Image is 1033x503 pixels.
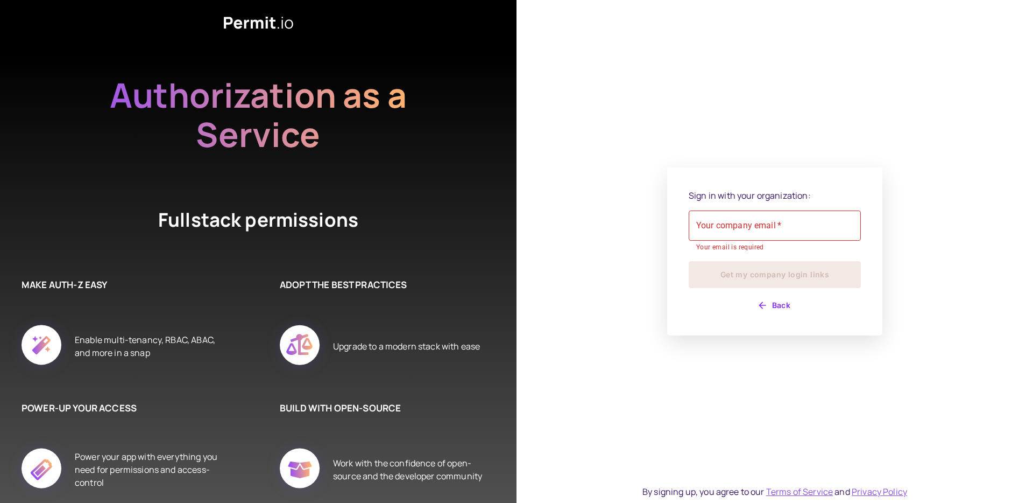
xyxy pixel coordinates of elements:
[75,313,226,380] div: Enable multi-tenancy, RBAC, ABAC, and more in a snap
[75,436,226,503] div: Power your app with everything you need for permissions and access-control
[689,189,861,202] p: Sign in with your organization:
[852,486,907,498] a: Privacy Policy
[689,261,861,288] button: Get my company login links
[22,278,226,292] h6: MAKE AUTH-Z EASY
[766,486,833,498] a: Terms of Service
[333,436,484,503] div: Work with the confidence of open-source and the developer community
[118,207,398,235] h4: Fullstack permissions
[333,313,480,380] div: Upgrade to a modern stack with ease
[22,401,226,415] h6: POWER-UP YOUR ACCESS
[280,401,484,415] h6: BUILD WITH OPEN-SOURCE
[696,242,853,253] p: Your email is required
[280,278,484,292] h6: ADOPT THE BEST PRACTICES
[689,297,861,314] button: Back
[642,485,907,498] div: By signing up, you agree to our and
[75,75,441,154] h2: Authorization as a Service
